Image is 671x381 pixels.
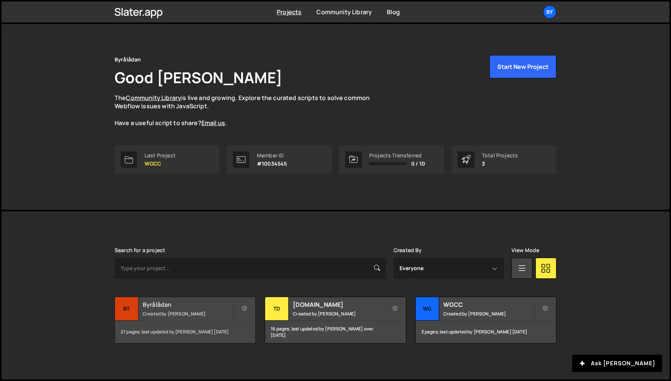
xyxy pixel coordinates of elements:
div: WG [416,297,439,321]
a: Email us [201,119,225,127]
p: The is live and growing. Explore the curated scripts to solve common Webflow issues with JavaScri... [115,94,384,127]
div: 27 pages, last updated by [PERSON_NAME] [DATE] [115,321,255,343]
span: 0 / 10 [411,161,425,167]
h1: Good [PERSON_NAME] [115,67,282,88]
h2: [DOMAIN_NAME] [293,300,383,309]
a: By Byrålådan Created by [PERSON_NAME] 27 pages, last updated by [PERSON_NAME] [DATE] [115,297,256,344]
div: By [115,297,139,321]
a: By [543,5,556,19]
div: Total Projects [482,152,518,158]
div: Member ID [257,152,287,158]
div: 3 pages, last updated by [PERSON_NAME] [DATE] [416,321,556,343]
div: 16 pages, last updated by [PERSON_NAME] over [DATE] [265,321,406,343]
small: Created by [PERSON_NAME] [293,311,383,317]
a: Projects [277,8,301,16]
div: Projects Transferred [369,152,425,158]
div: Byrålådan [115,55,141,64]
p: 3 [482,161,518,167]
div: Last Project [145,152,176,158]
a: Last Project WGCC [115,145,219,174]
h2: Byrålådan [143,300,233,309]
input: Type your project... [115,258,386,279]
small: Created by [PERSON_NAME] [143,311,233,317]
button: Ask [PERSON_NAME] [572,355,662,372]
div: Td [265,297,289,321]
a: Blog [387,8,400,16]
a: WG WGCC Created by [PERSON_NAME] 3 pages, last updated by [PERSON_NAME] [DATE] [415,297,556,344]
h2: WGCC [443,300,534,309]
p: WGCC [145,161,176,167]
a: Td [DOMAIN_NAME] Created by [PERSON_NAME] 16 pages, last updated by [PERSON_NAME] over [DATE] [265,297,406,344]
a: Community Library [316,8,372,16]
button: Start New Project [489,55,556,78]
label: Search for a project [115,247,165,253]
small: Created by [PERSON_NAME] [443,311,534,317]
a: Community Library [126,94,181,102]
p: #10034545 [257,161,287,167]
label: View Mode [511,247,539,253]
label: Created By [394,247,422,253]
